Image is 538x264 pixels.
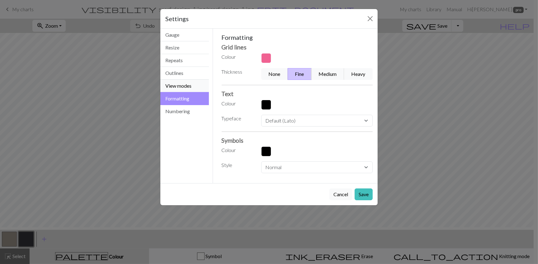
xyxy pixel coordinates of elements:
[222,137,373,144] h3: Symbols
[218,68,257,77] label: Thickness
[160,92,209,105] button: Formatting
[160,41,209,54] button: Resize
[288,68,312,80] button: Fine
[218,53,257,61] label: Colour
[355,188,373,200] button: Save
[222,34,373,41] h5: Formatting
[365,14,375,24] button: Close
[218,115,257,124] label: Typeface
[165,14,189,23] h5: Settings
[222,90,373,97] h3: Text
[222,44,373,51] h3: Grid lines
[218,146,257,154] label: Colour
[160,54,209,67] button: Repeats
[329,188,352,200] button: Cancel
[311,68,344,80] button: Medium
[160,105,209,118] button: Numbering
[160,80,209,92] button: View modes
[160,67,209,80] button: Outlines
[160,29,209,41] button: Gauge
[218,161,257,171] label: Style
[344,68,373,80] button: Heavy
[218,100,257,107] label: Colour
[261,68,288,80] button: None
